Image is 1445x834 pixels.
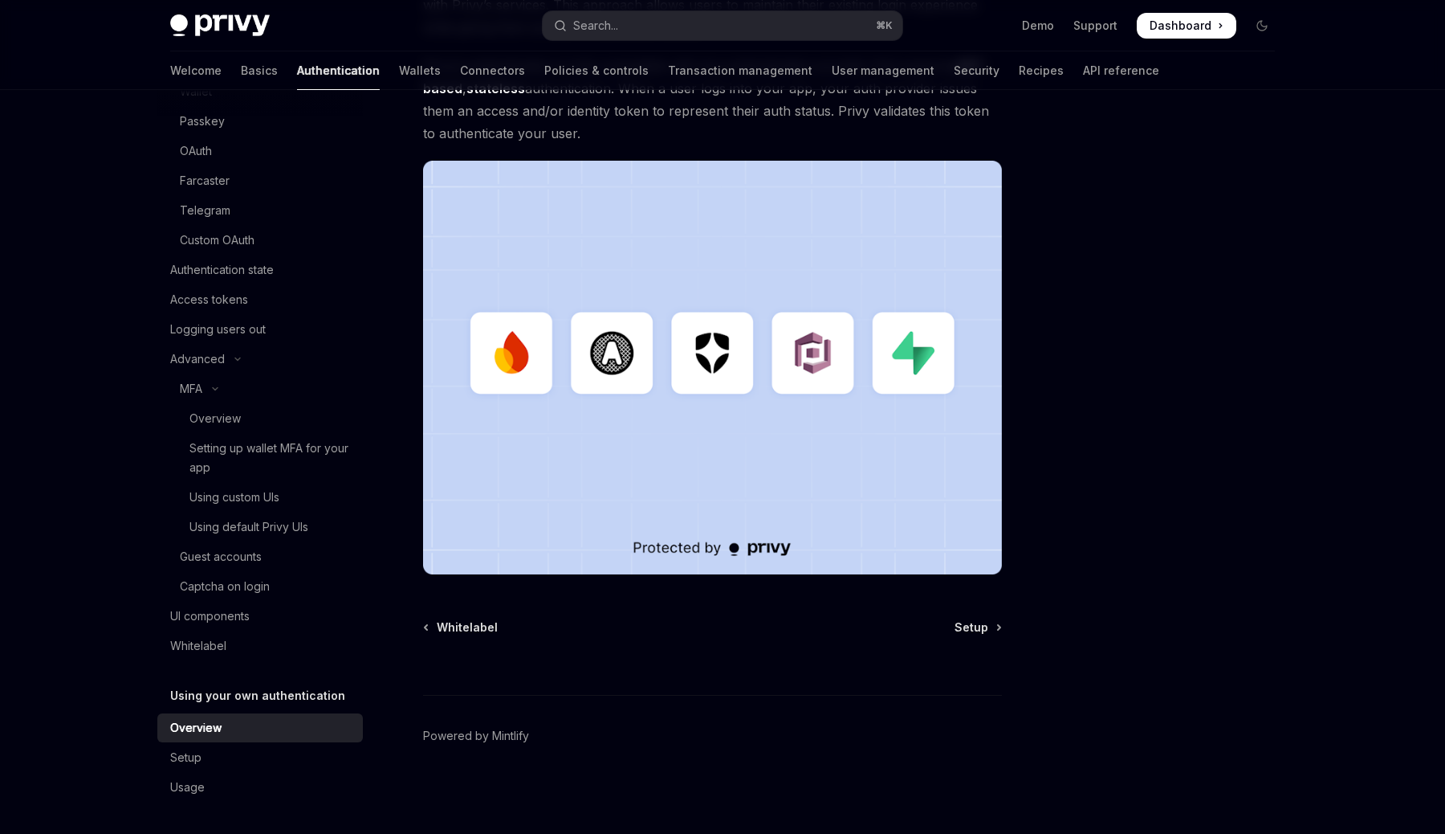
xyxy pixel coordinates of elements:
a: Usage [157,773,363,802]
a: Setting up wallet MFA for your app [157,434,363,482]
a: Captcha on login [157,572,363,601]
div: Whitelabel [170,636,226,656]
div: Farcaster [180,171,230,190]
span: Dashboard [1150,18,1211,34]
a: Using custom UIs [157,483,363,512]
span: Privy’s authentication is fully compatible with any authentication provider that supports , authe... [423,55,1002,145]
a: Setup [955,619,1000,636]
span: Whitelabel [437,619,498,636]
div: MFA [180,379,202,399]
button: Toggle MFA section [157,374,363,403]
a: Transaction management [668,51,812,90]
a: Welcome [170,51,222,90]
div: Setting up wallet MFA for your app [189,439,353,477]
a: Authentication [297,51,380,90]
div: Setup [170,748,201,767]
div: OAuth [180,141,212,161]
a: Recipes [1019,51,1064,90]
div: Using custom UIs [189,488,279,507]
div: Usage [170,778,205,797]
a: Support [1073,18,1117,34]
div: Telegram [180,201,230,220]
a: Demo [1022,18,1054,34]
a: Powered by Mintlify [423,728,529,744]
a: UI components [157,602,363,631]
a: Wallets [399,51,441,90]
a: Basics [241,51,278,90]
a: Setup [157,743,363,772]
button: Toggle dark mode [1249,13,1275,39]
a: Policies & controls [544,51,649,90]
a: Authentication state [157,256,363,284]
a: Guest accounts [157,542,363,571]
div: Advanced [170,350,225,369]
a: Custom OAuth [157,226,363,255]
a: API reference [1083,51,1159,90]
a: Logging users out [157,315,363,344]
div: Passkey [180,112,225,131]
span: Setup [955,619,988,636]
h5: Using your own authentication [170,686,345,705]
a: Security [954,51,999,90]
a: Access tokens [157,285,363,314]
span: ⌘ K [876,19,893,32]
img: dark logo [170,14,270,37]
a: Farcaster [157,166,363,195]
div: UI components [170,607,250,626]
a: Whitelabel [157,632,363,660]
a: Passkey [157,107,363,136]
div: Guest accounts [180,547,262,566]
div: Captcha on login [180,577,270,596]
a: Telegram [157,196,363,225]
div: Access tokens [170,290,248,309]
button: Open search [543,11,902,40]
div: Custom OAuth [180,231,254,250]
div: Search... [573,16,618,35]
img: JWT-based auth splash [423,161,1002,574]
a: OAuth [157,137,363,166]
div: Authentication state [170,260,274,280]
a: Using default Privy UIs [157,513,363,542]
a: Dashboard [1137,13,1236,39]
div: Using default Privy UIs [189,517,308,537]
div: Overview [189,409,241,428]
a: Overview [157,404,363,433]
a: User management [832,51,934,90]
a: Overview [157,713,363,742]
div: Logging users out [170,320,266,339]
a: Connectors [460,51,525,90]
button: Toggle Advanced section [157,345,363,374]
a: Whitelabel [425,619,498,636]
div: Overview [170,718,222,738]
